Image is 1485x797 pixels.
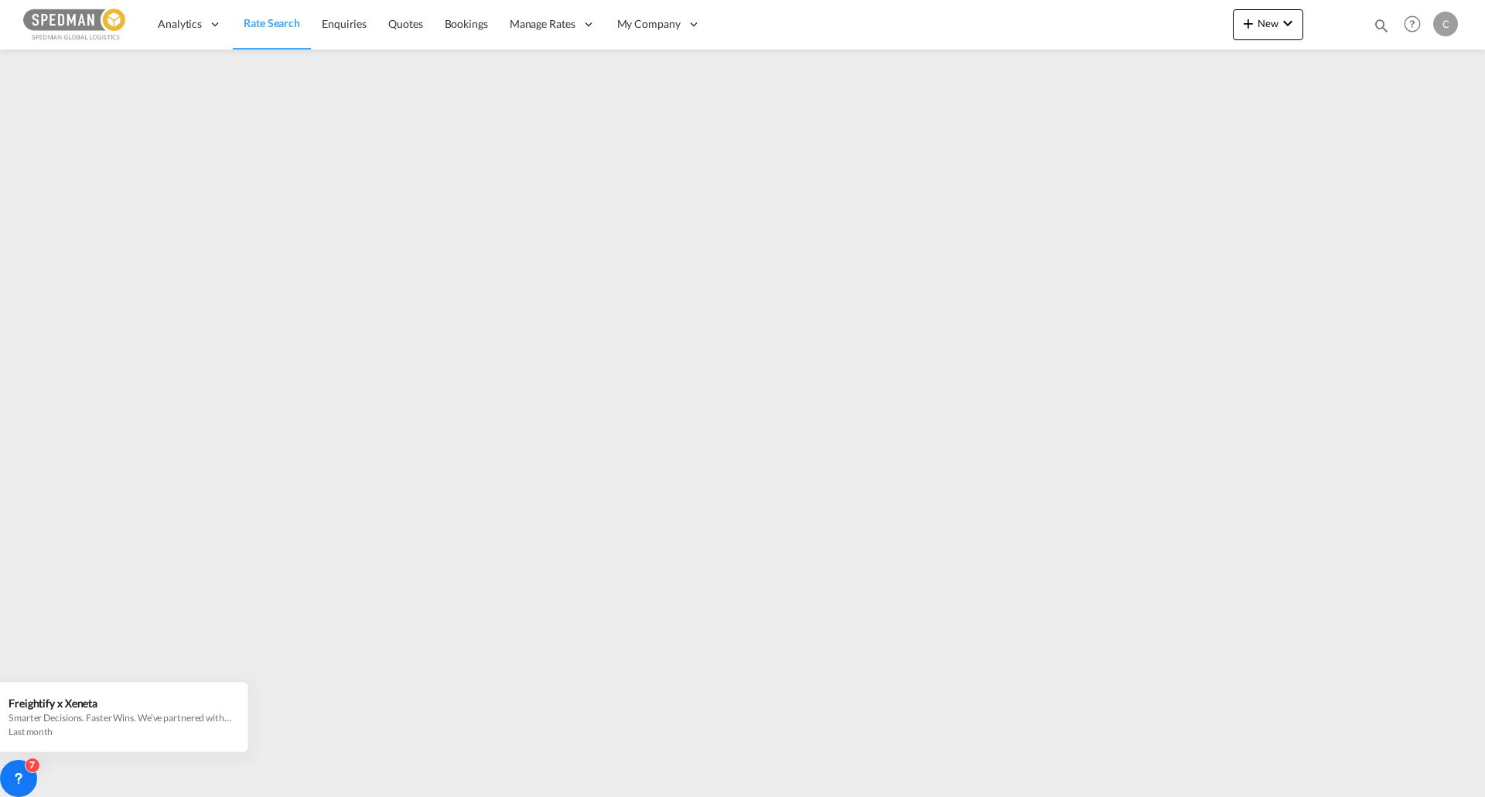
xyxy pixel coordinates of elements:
[23,7,128,42] img: c12ca350ff1b11efb6b291369744d907.png
[1373,17,1390,40] div: icon-magnify
[1399,11,1425,37] span: Help
[445,17,488,30] span: Bookings
[1399,11,1433,39] div: Help
[1239,17,1297,29] span: New
[322,17,367,30] span: Enquiries
[1233,9,1303,40] button: icon-plus 400-fgNewicon-chevron-down
[510,16,575,32] span: Manage Rates
[1373,17,1390,34] md-icon: icon-magnify
[244,16,300,29] span: Rate Search
[617,16,681,32] span: My Company
[1433,12,1458,36] div: C
[388,17,422,30] span: Quotes
[158,16,202,32] span: Analytics
[1278,14,1297,32] md-icon: icon-chevron-down
[1239,14,1258,32] md-icon: icon-plus 400-fg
